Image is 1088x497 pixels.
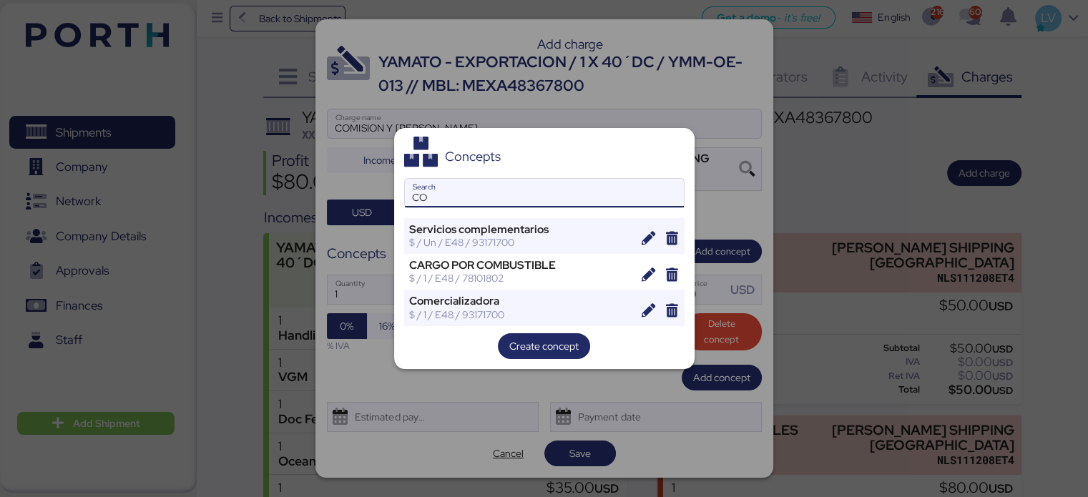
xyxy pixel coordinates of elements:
[409,308,632,321] div: $ / 1 / E48 / 93171700
[445,150,501,163] div: Concepts
[405,179,684,207] input: Search
[409,295,632,307] div: Comercializadora
[498,333,590,359] button: Create concept
[409,259,632,272] div: CARGO POR COMBUSTIBLE
[409,236,632,249] div: $ / Un / E48 / 93171700
[509,338,579,355] span: Create concept
[409,272,632,285] div: $ / 1 / E48 / 78101802
[409,223,632,236] div: Servicios complementarios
